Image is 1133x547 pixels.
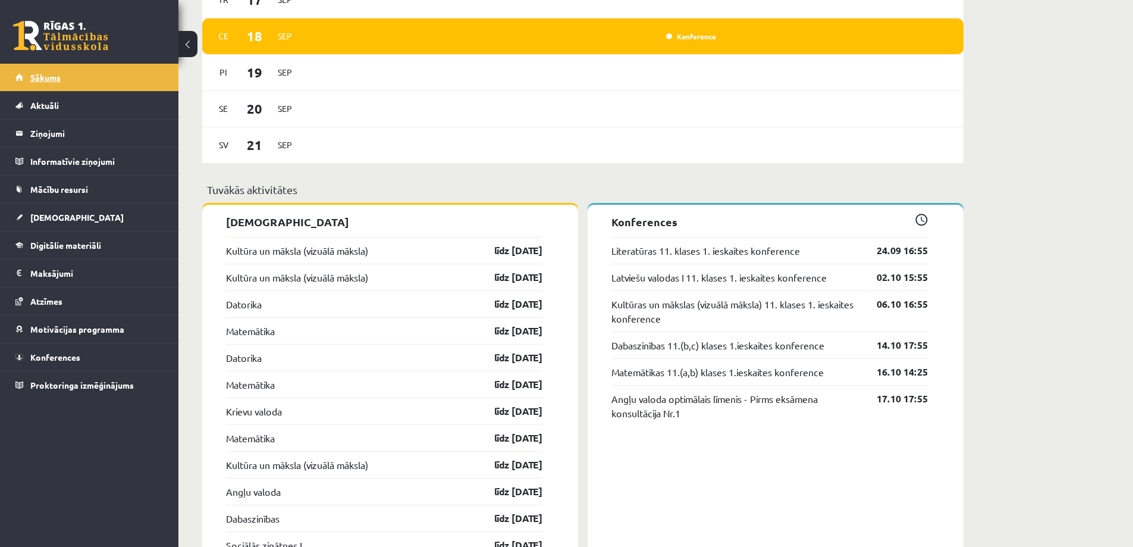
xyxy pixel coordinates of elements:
a: Mācību resursi [15,176,164,203]
legend: Ziņojumi [30,120,164,147]
span: 19 [236,62,273,82]
a: Kultūra un māksla (vizuālā māksla) [226,458,368,472]
a: Sākums [15,64,164,91]
a: Konference [666,32,716,41]
span: Proktoringa izmēģinājums [30,380,134,390]
span: Sep [272,63,297,82]
span: Sep [272,27,297,45]
a: 17.10 17:55 [859,392,928,406]
legend: Maksājumi [30,260,164,287]
a: Motivācijas programma [15,315,164,343]
a: līdz [DATE] [473,485,542,499]
a: Aktuāli [15,92,164,119]
a: Kultūras un mākslas (vizuālā māksla) 11. klases 1. ieskaites konference [611,297,859,326]
a: Maksājumi [15,260,164,287]
a: Krievu valoda [226,404,282,418]
span: Se [211,99,236,118]
a: 16.10 14:25 [859,365,928,379]
a: [DEMOGRAPHIC_DATA] [15,204,164,231]
a: Ziņojumi [15,120,164,147]
a: līdz [DATE] [473,431,542,445]
span: 21 [236,135,273,155]
a: Dabaszinības [226,511,280,526]
a: Kultūra un māksla (vizuālā māksla) [226,270,368,285]
p: Tuvākās aktivitātes [207,182,959,198]
a: 02.10 15:55 [859,270,928,285]
a: Proktoringa izmēģinājums [15,371,164,399]
a: Kultūra un māksla (vizuālā māksla) [226,243,368,258]
a: 06.10 16:55 [859,297,928,311]
a: Angļu valoda [226,485,281,499]
a: līdz [DATE] [473,404,542,418]
a: Latviešu valodas I 11. klases 1. ieskaites konference [611,270,827,285]
span: Atzīmes [30,296,62,307]
a: Angļu valoda optimālais līmenis - Pirms eksāmena konsultācija Nr.1 [611,392,859,420]
a: Matemātikas 11.(a,b) klases 1.ieskaites konference [611,365,824,379]
p: Konferences [611,214,928,230]
a: Digitālie materiāli [15,232,164,259]
span: Sv [211,136,236,154]
span: Ce [211,27,236,45]
a: Matemātika [226,377,275,392]
a: Atzīmes [15,287,164,315]
span: 20 [236,99,273,118]
a: Rīgas 1. Tālmācības vidusskola [13,21,108,51]
p: [DEMOGRAPHIC_DATA] [226,214,542,230]
span: Digitālie materiāli [30,240,101,251]
span: Sep [272,99,297,118]
a: līdz [DATE] [473,511,542,526]
a: Informatīvie ziņojumi [15,148,164,175]
span: Sākums [30,72,61,83]
span: Aktuāli [30,100,59,111]
a: Dabaszinības 11.(b,c) klases 1.ieskaites konference [611,338,824,352]
span: Mācību resursi [30,184,88,195]
a: Konferences [15,343,164,371]
a: 24.09 16:55 [859,243,928,258]
span: [DEMOGRAPHIC_DATA] [30,212,124,223]
a: Datorika [226,297,262,311]
a: līdz [DATE] [473,243,542,258]
a: līdz [DATE] [473,351,542,365]
a: līdz [DATE] [473,377,542,392]
span: Konferences [30,352,80,362]
legend: Informatīvie ziņojumi [30,148,164,175]
span: Motivācijas programma [30,324,124,335]
a: līdz [DATE] [473,297,542,311]
a: līdz [DATE] [473,458,542,472]
a: līdz [DATE] [473,324,542,338]
a: Matemātika [226,324,275,338]
a: Literatūras 11. klases 1. ieskaites konference [611,243,800,258]
a: līdz [DATE] [473,270,542,285]
a: 14.10 17:55 [859,338,928,352]
span: 18 [236,26,273,46]
a: Datorika [226,351,262,365]
span: Sep [272,136,297,154]
span: Pi [211,63,236,82]
a: Matemātika [226,431,275,445]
